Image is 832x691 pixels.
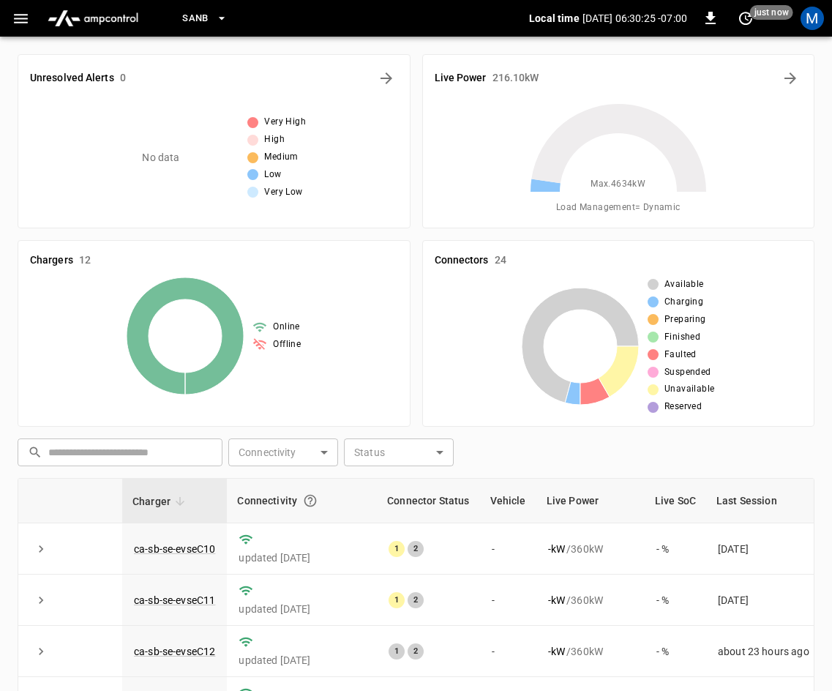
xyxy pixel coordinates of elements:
[645,575,706,626] td: - %
[239,653,365,668] p: updated [DATE]
[30,589,52,611] button: expand row
[264,132,285,147] span: High
[734,7,757,30] button: set refresh interval
[548,593,633,608] div: / 360 kW
[548,644,633,659] div: / 360 kW
[706,626,821,677] td: about 23 hours ago
[30,640,52,662] button: expand row
[134,646,215,657] a: ca-sb-se-evseC12
[480,479,536,523] th: Vehicle
[480,523,536,575] td: -
[582,11,687,26] p: [DATE] 06:30:25 -07:00
[264,185,302,200] span: Very Low
[664,382,714,397] span: Unavailable
[264,168,281,182] span: Low
[297,488,323,514] button: Connection between the charger and our software.
[273,337,301,352] span: Offline
[664,348,697,362] span: Faulted
[120,70,126,86] h6: 0
[389,541,405,557] div: 1
[239,550,365,565] p: updated [DATE]
[134,594,215,606] a: ca-sb-se-evseC11
[664,295,703,310] span: Charging
[645,479,706,523] th: Live SoC
[664,365,711,380] span: Suspended
[264,115,306,130] span: Very High
[408,541,424,557] div: 2
[239,602,365,616] p: updated [DATE]
[706,575,821,626] td: [DATE]
[495,253,506,269] h6: 24
[237,488,367,514] div: Connectivity
[645,626,706,677] td: - %
[377,479,479,523] th: Connector Status
[664,400,702,414] span: Reserved
[750,5,793,20] span: just now
[182,10,209,27] span: SanB
[375,67,398,90] button: All Alerts
[706,479,821,523] th: Last Session
[134,543,215,555] a: ca-sb-se-evseC10
[664,313,706,327] span: Preparing
[142,150,179,165] p: No data
[264,150,298,165] span: Medium
[480,626,536,677] td: -
[664,330,700,345] span: Finished
[556,201,681,215] span: Load Management = Dynamic
[79,253,91,269] h6: 12
[591,177,645,192] span: Max. 4634 kW
[529,11,580,26] p: Local time
[42,4,144,32] img: ampcontrol.io logo
[548,644,565,659] p: - kW
[548,542,633,556] div: / 360 kW
[273,320,299,335] span: Online
[536,479,645,523] th: Live Power
[492,70,539,86] h6: 216.10 kW
[435,70,487,86] h6: Live Power
[801,7,824,30] div: profile-icon
[132,493,190,510] span: Charger
[176,4,233,33] button: SanB
[30,253,73,269] h6: Chargers
[664,277,704,292] span: Available
[706,523,821,575] td: [DATE]
[408,643,424,660] div: 2
[548,542,565,556] p: - kW
[480,575,536,626] td: -
[548,593,565,608] p: - kW
[435,253,489,269] h6: Connectors
[779,67,802,90] button: Energy Overview
[408,592,424,608] div: 2
[645,523,706,575] td: - %
[389,643,405,660] div: 1
[30,70,114,86] h6: Unresolved Alerts
[389,592,405,608] div: 1
[30,538,52,560] button: expand row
